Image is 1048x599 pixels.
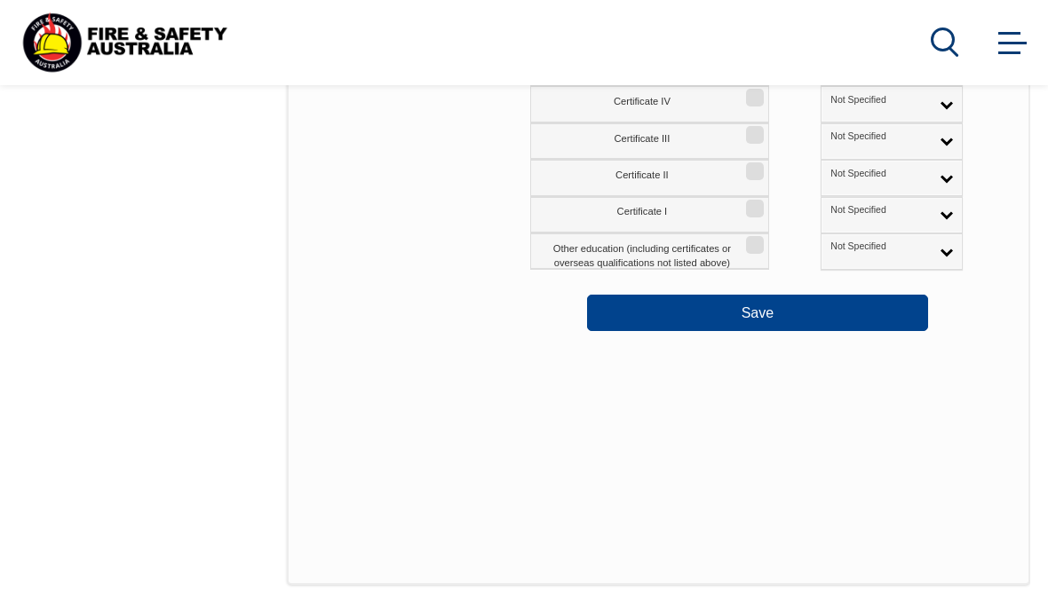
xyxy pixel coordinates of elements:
[530,160,769,196] label: Certificate II
[830,168,929,180] span: Not Specified
[830,204,929,217] span: Not Specified
[530,123,769,160] label: Certificate III
[830,240,929,253] span: Not Specified
[830,130,929,143] span: Not Specified
[587,295,928,330] button: Save
[830,94,929,106] span: Not Specified
[530,233,769,270] label: Other education (including certificates or overseas qualifications not listed above)
[530,197,769,233] label: Certificate I
[530,86,769,122] label: Certificate IV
